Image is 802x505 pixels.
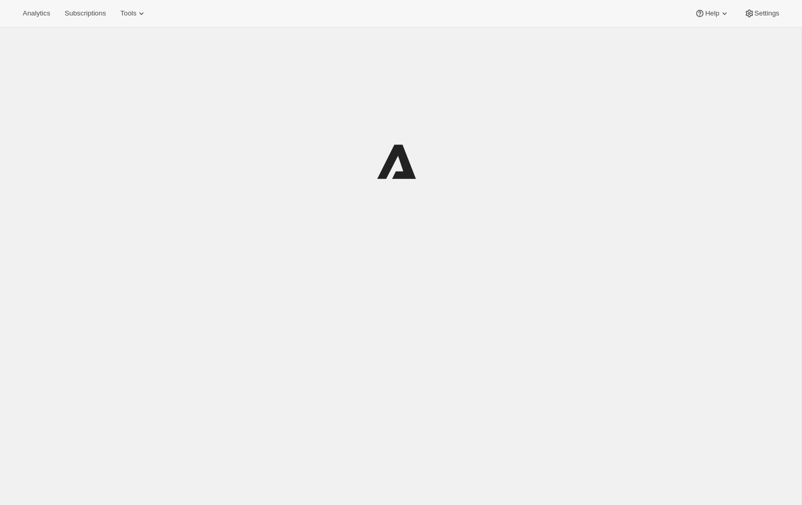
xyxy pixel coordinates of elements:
span: Analytics [23,9,50,18]
button: Analytics [17,6,56,21]
span: Tools [120,9,136,18]
button: Tools [114,6,153,21]
span: Subscriptions [65,9,106,18]
button: Subscriptions [58,6,112,21]
button: Help [688,6,735,21]
span: Help [705,9,719,18]
span: Settings [755,9,779,18]
button: Settings [738,6,785,21]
